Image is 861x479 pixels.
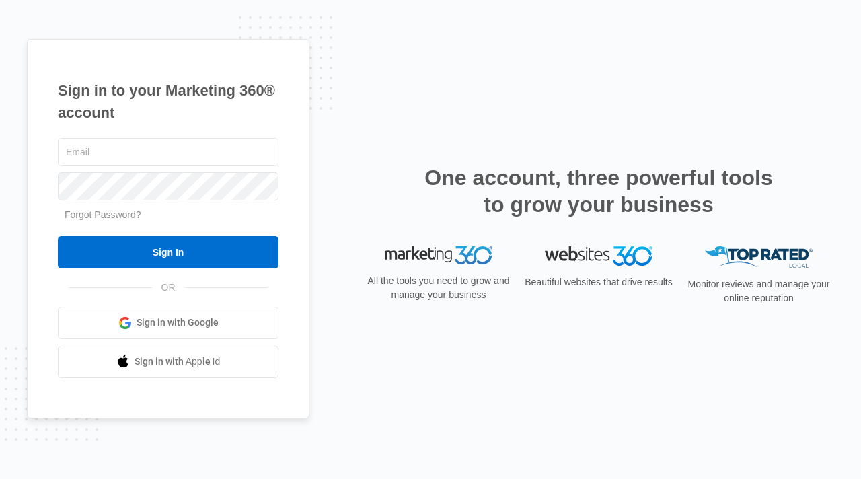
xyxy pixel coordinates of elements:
[152,281,185,295] span: OR
[363,274,514,302] p: All the tools you need to grow and manage your business
[58,307,278,339] a: Sign in with Google
[135,355,221,369] span: Sign in with Apple Id
[58,79,278,124] h1: Sign in to your Marketing 360® account
[58,236,278,268] input: Sign In
[58,346,278,378] a: Sign in with Apple Id
[65,209,141,220] a: Forgot Password?
[58,138,278,166] input: Email
[420,164,777,218] h2: One account, three powerful tools to grow your business
[683,277,834,305] p: Monitor reviews and manage your online reputation
[137,316,219,330] span: Sign in with Google
[705,246,813,268] img: Top Rated Local
[385,246,492,265] img: Marketing 360
[523,275,674,289] p: Beautiful websites that drive results
[545,246,652,266] img: Websites 360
